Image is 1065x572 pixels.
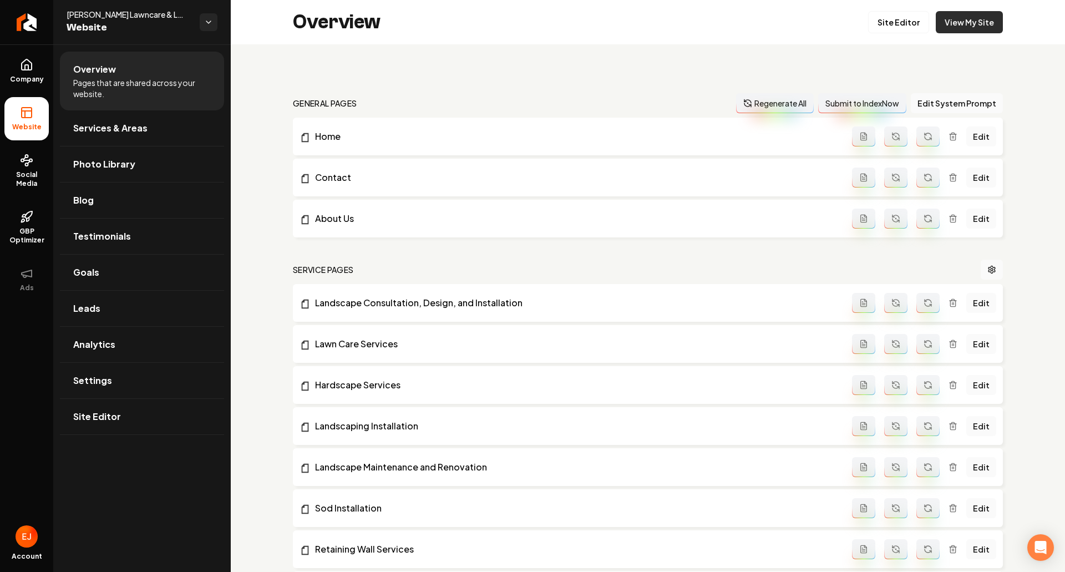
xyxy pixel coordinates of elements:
a: Edit [966,334,996,354]
a: Edit [966,126,996,146]
button: Edit System Prompt [911,93,1003,113]
button: Add admin page prompt [852,457,875,477]
a: Edit [966,375,996,395]
span: Website [67,20,191,36]
a: Home [300,130,852,143]
span: Goals [73,266,99,279]
span: Blog [73,194,94,207]
a: Landscape Consultation, Design, and Installation [300,296,852,310]
a: Services & Areas [60,110,224,146]
a: Analytics [60,327,224,362]
button: Add admin page prompt [852,334,875,354]
span: Account [12,552,42,561]
a: GBP Optimizer [4,201,49,254]
button: Add admin page prompt [852,498,875,518]
a: Edit [966,539,996,559]
span: Ads [16,284,38,292]
span: Website [8,123,46,131]
a: View My Site [936,11,1003,33]
img: Eduard Joers [16,525,38,548]
a: Photo Library [60,146,224,182]
a: Edit [966,457,996,477]
img: Rebolt Logo [17,13,37,31]
a: Landscaping Installation [300,419,852,433]
a: Sod Installation [300,502,852,515]
button: Regenerate All [736,93,814,113]
span: Overview [73,63,116,76]
h2: general pages [293,98,357,109]
span: Leads [73,302,100,315]
span: Photo Library [73,158,135,171]
a: Contact [300,171,852,184]
a: Company [4,49,49,93]
span: Pages that are shared across your website. [73,77,211,99]
button: Submit to IndexNow [818,93,906,113]
a: Goals [60,255,224,290]
a: Site Editor [868,11,929,33]
h2: Overview [293,11,381,33]
a: Edit [966,209,996,229]
button: Add admin page prompt [852,209,875,229]
span: Services & Areas [73,122,148,135]
span: Social Media [4,170,49,188]
a: Hardscape Services [300,378,852,392]
button: Add admin page prompt [852,539,875,559]
a: Settings [60,363,224,398]
a: Lawn Care Services [300,337,852,351]
button: Open user button [16,525,38,548]
div: Open Intercom Messenger [1027,534,1054,561]
span: GBP Optimizer [4,227,49,245]
button: Add admin page prompt [852,168,875,188]
span: Company [6,75,48,84]
button: Ads [4,258,49,301]
span: Analytics [73,338,115,351]
button: Add admin page prompt [852,416,875,436]
button: Add admin page prompt [852,375,875,395]
a: About Us [300,212,852,225]
span: Testimonials [73,230,131,243]
button: Add admin page prompt [852,293,875,313]
a: Social Media [4,145,49,197]
button: Add admin page prompt [852,126,875,146]
a: Landscape Maintenance and Renovation [300,460,852,474]
a: Blog [60,183,224,218]
span: Settings [73,374,112,387]
a: Edit [966,416,996,436]
a: Edit [966,293,996,313]
a: Edit [966,168,996,188]
span: Site Editor [73,410,121,423]
a: Site Editor [60,399,224,434]
a: Retaining Wall Services [300,543,852,556]
span: [PERSON_NAME] Lawncare & Landscaping [67,9,191,20]
a: Testimonials [60,219,224,254]
h2: Service Pages [293,264,354,275]
a: Leads [60,291,224,326]
a: Edit [966,498,996,518]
